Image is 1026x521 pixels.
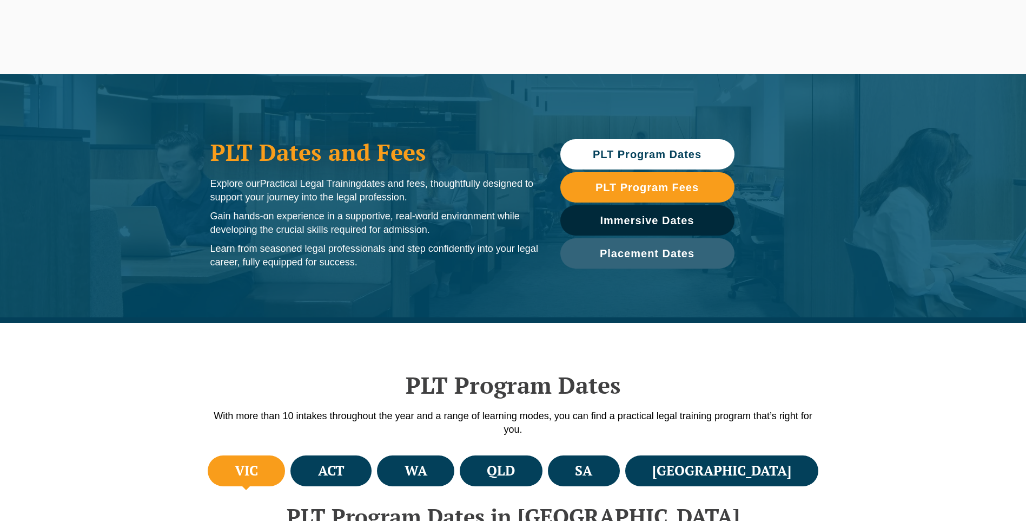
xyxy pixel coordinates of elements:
span: PLT Program Fees [595,182,699,193]
span: Practical Legal Training [260,178,361,189]
span: PLT Program Dates [593,149,701,160]
p: Gain hands-on experience in a supportive, real-world environment while developing the crucial ski... [210,210,539,237]
h4: SA [575,462,592,480]
p: Learn from seasoned legal professionals and step confidently into your legal career, fully equipp... [210,242,539,269]
h4: VIC [235,462,258,480]
a: Placement Dates [560,238,734,269]
p: Explore our dates and fees, thoughtfully designed to support your journey into the legal profession. [210,177,539,204]
h4: ACT [318,462,345,480]
a: Immersive Dates [560,205,734,236]
h1: PLT Dates and Fees [210,139,539,166]
a: PLT Program Dates [560,139,734,170]
a: PLT Program Fees [560,172,734,203]
span: Placement Dates [600,248,694,259]
span: Immersive Dates [600,215,694,226]
h4: [GEOGRAPHIC_DATA] [652,462,791,480]
p: With more than 10 intakes throughout the year and a range of learning modes, you can find a pract... [205,409,822,437]
h2: PLT Program Dates [205,372,822,399]
h4: QLD [487,462,515,480]
h4: WA [405,462,427,480]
